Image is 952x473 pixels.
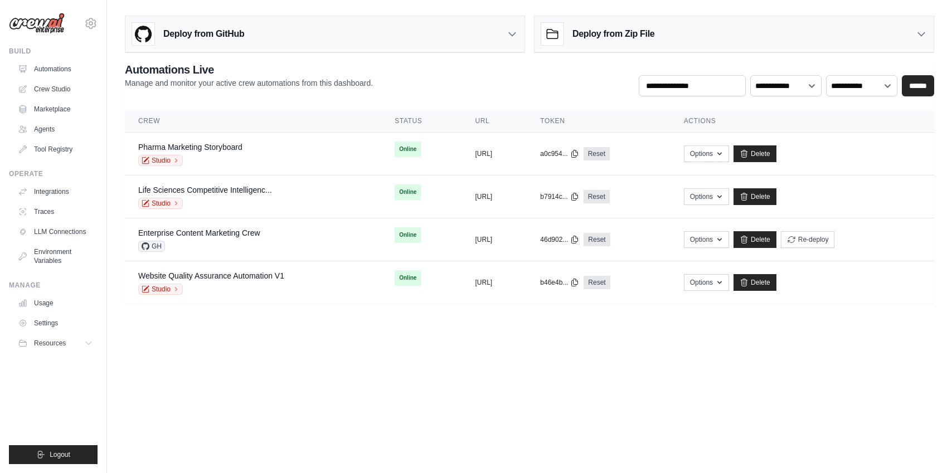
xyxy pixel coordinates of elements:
a: Integrations [13,183,98,201]
a: Studio [138,198,183,209]
a: Settings [13,314,98,332]
a: Agents [13,120,98,138]
th: Crew [125,110,381,133]
a: Reset [584,147,610,160]
a: Marketplace [13,100,98,118]
button: b7914c... [540,192,579,201]
button: 46d902... [540,235,579,244]
a: Environment Variables [13,243,98,270]
div: Manage [9,281,98,290]
h2: Automations Live [125,62,373,77]
a: Reset [584,233,610,246]
h3: Deploy from GitHub [163,27,244,41]
span: Resources [34,339,66,348]
th: Actions [671,110,934,133]
a: Delete [734,188,776,205]
a: Automations [13,60,98,78]
a: Life Sciences Competitive Intelligenc... [138,186,272,194]
span: GH [138,241,165,252]
button: Re-deploy [781,231,835,248]
a: Studio [138,155,183,166]
button: Logout [9,445,98,464]
p: Manage and monitor your active crew automations from this dashboard. [125,77,373,89]
span: Online [395,184,421,200]
img: GitHub Logo [132,23,154,45]
iframe: Chat Widget [896,420,952,473]
div: Build [9,47,98,56]
button: Options [684,145,729,162]
img: Logo [9,13,65,34]
a: Reset [584,276,610,289]
button: b46e4b... [540,278,579,287]
h3: Deploy from Zip File [572,27,654,41]
th: Token [527,110,670,133]
th: URL [462,110,527,133]
a: Website Quality Assurance Automation V1 [138,271,284,280]
span: Online [395,142,421,157]
a: Delete [734,274,776,291]
a: Reset [584,190,610,203]
a: Traces [13,203,98,221]
span: Online [395,270,421,286]
button: a0c954... [540,149,579,158]
span: Logout [50,450,70,459]
a: Delete [734,145,776,162]
a: Enterprise Content Marketing Crew [138,228,260,237]
button: Options [684,188,729,205]
a: Crew Studio [13,80,98,98]
button: Options [684,274,729,291]
a: LLM Connections [13,223,98,241]
a: Usage [13,294,98,312]
button: Options [684,231,729,248]
th: Status [381,110,462,133]
a: Studio [138,284,183,295]
button: Resources [13,334,98,352]
span: Online [395,227,421,243]
a: Tool Registry [13,140,98,158]
a: Pharma Marketing Storyboard [138,143,242,152]
a: Delete [734,231,776,248]
div: Operate [9,169,98,178]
